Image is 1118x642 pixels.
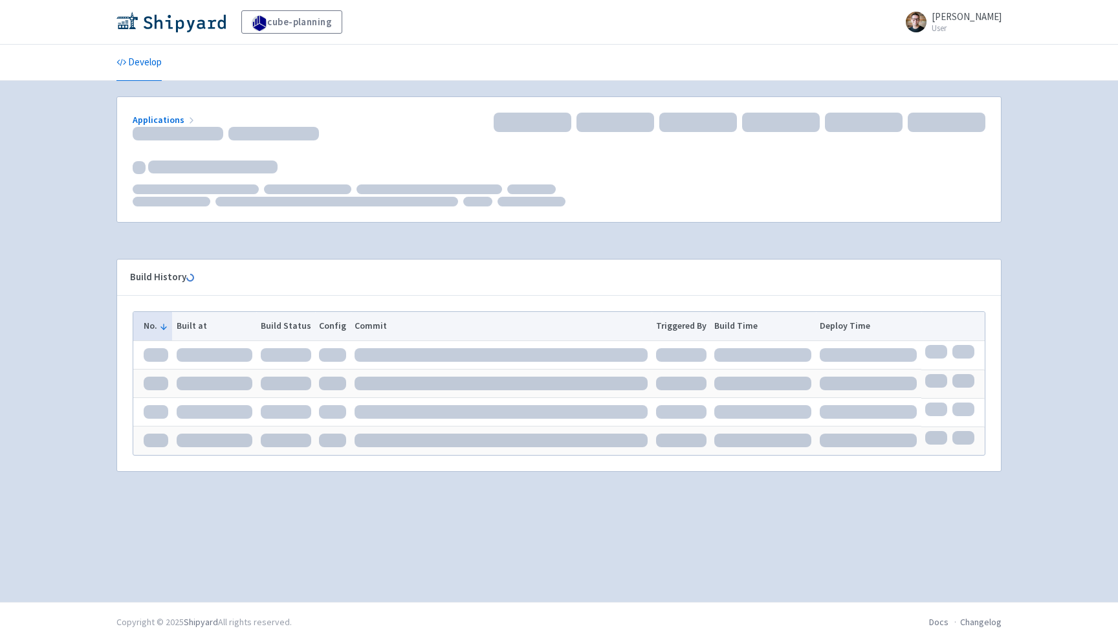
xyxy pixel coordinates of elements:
a: Docs [929,616,948,628]
th: Build Status [256,312,315,340]
img: Shipyard logo [116,12,226,32]
a: [PERSON_NAME] User [898,12,1002,32]
a: Changelog [960,616,1002,628]
button: No. [144,319,168,333]
th: Commit [351,312,652,340]
a: Applications [133,114,197,126]
a: Develop [116,45,162,81]
span: [PERSON_NAME] [932,10,1002,23]
a: Shipyard [184,616,218,628]
small: User [932,24,1002,32]
th: Built at [172,312,256,340]
th: Config [315,312,351,340]
th: Deploy Time [816,312,921,340]
a: cube-planning [241,10,342,34]
th: Build Time [710,312,816,340]
div: Copyright © 2025 All rights reserved. [116,615,292,629]
th: Triggered By [652,312,710,340]
div: Build History [130,270,967,285]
